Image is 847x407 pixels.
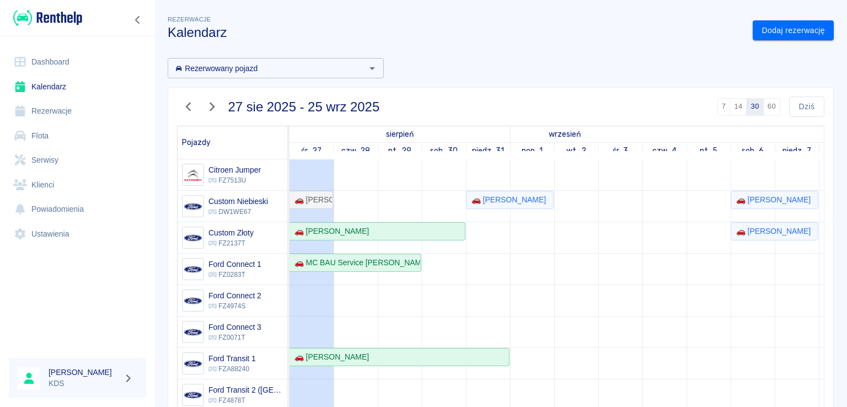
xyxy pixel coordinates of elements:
[732,226,811,237] div: 🚗 [PERSON_NAME]
[168,25,744,40] h3: Kalendarz
[184,292,202,310] img: Image
[753,20,834,41] a: Dodaj rezerwację
[9,222,146,247] a: Ustawienia
[184,229,202,247] img: Image
[208,259,261,270] h6: Ford Connect 1
[208,364,256,374] p: FZA88240
[9,173,146,197] a: Klienci
[610,143,631,159] a: 3 września 2025
[9,50,146,74] a: Dashboard
[290,226,369,237] div: 🚗 [PERSON_NAME]
[208,322,261,333] h6: Ford Connect 3
[385,143,414,159] a: 29 sierpnia 2025
[650,143,679,159] a: 4 września 2025
[730,98,747,116] button: 14 dni
[49,367,119,378] h6: [PERSON_NAME]
[364,61,380,76] button: Otwórz
[469,143,507,159] a: 31 sierpnia 2025
[780,143,814,159] a: 7 września 2025
[208,333,261,342] p: FZ0071T
[208,164,261,175] h6: Citroen Jumper
[208,395,283,405] p: FZ4878T
[290,194,332,206] div: 🚗 [PERSON_NAME]
[208,207,268,217] p: DW1WE67
[564,143,589,159] a: 2 września 2025
[9,148,146,173] a: Serwisy
[383,126,416,142] a: 27 sierpnia 2025
[208,196,268,207] h6: Custom Niebieski
[182,138,211,147] span: Pojazdy
[697,143,721,159] a: 5 września 2025
[789,97,824,117] button: Dziś
[290,351,369,363] div: 🚗 [PERSON_NAME]
[467,194,546,206] div: 🚗 [PERSON_NAME]
[184,386,202,404] img: Image
[228,99,380,115] h3: 27 sie 2025 - 25 wrz 2025
[9,124,146,148] a: Flota
[208,270,261,280] p: FZ0283T
[49,378,119,389] p: KDS
[184,166,202,184] img: Image
[184,197,202,216] img: Image
[208,175,261,185] p: FZ7513U
[130,13,146,27] button: Zwiń nawigację
[717,98,731,116] button: 7 dni
[298,143,324,159] a: 27 sierpnia 2025
[763,98,780,116] button: 60 dni
[13,9,82,27] img: Renthelp logo
[208,227,254,238] h6: Custom Złoty
[168,16,211,23] span: Rezerwacje
[9,197,146,222] a: Powiadomienia
[339,143,373,159] a: 28 sierpnia 2025
[519,143,546,159] a: 1 września 2025
[184,260,202,279] img: Image
[290,257,420,269] div: 🚗 MC BAU Service [PERSON_NAME] - [PERSON_NAME]
[208,238,254,248] p: FZ2137T
[208,290,261,301] h6: Ford Connect 2
[9,9,82,27] a: Renthelp logo
[208,301,261,311] p: FZ4974S
[184,355,202,373] img: Image
[208,384,283,395] h6: Ford Transit 2 (Niemcy)
[171,61,362,75] input: Wyszukaj i wybierz pojazdy...
[9,74,146,99] a: Kalendarz
[427,143,460,159] a: 30 sierpnia 2025
[739,143,767,159] a: 6 września 2025
[732,194,811,206] div: 🚗 [PERSON_NAME]
[546,126,584,142] a: 1 września 2025
[9,99,146,124] a: Rezerwacje
[208,353,256,364] h6: Ford Transit 1
[184,323,202,341] img: Image
[747,98,764,116] button: 30 dni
